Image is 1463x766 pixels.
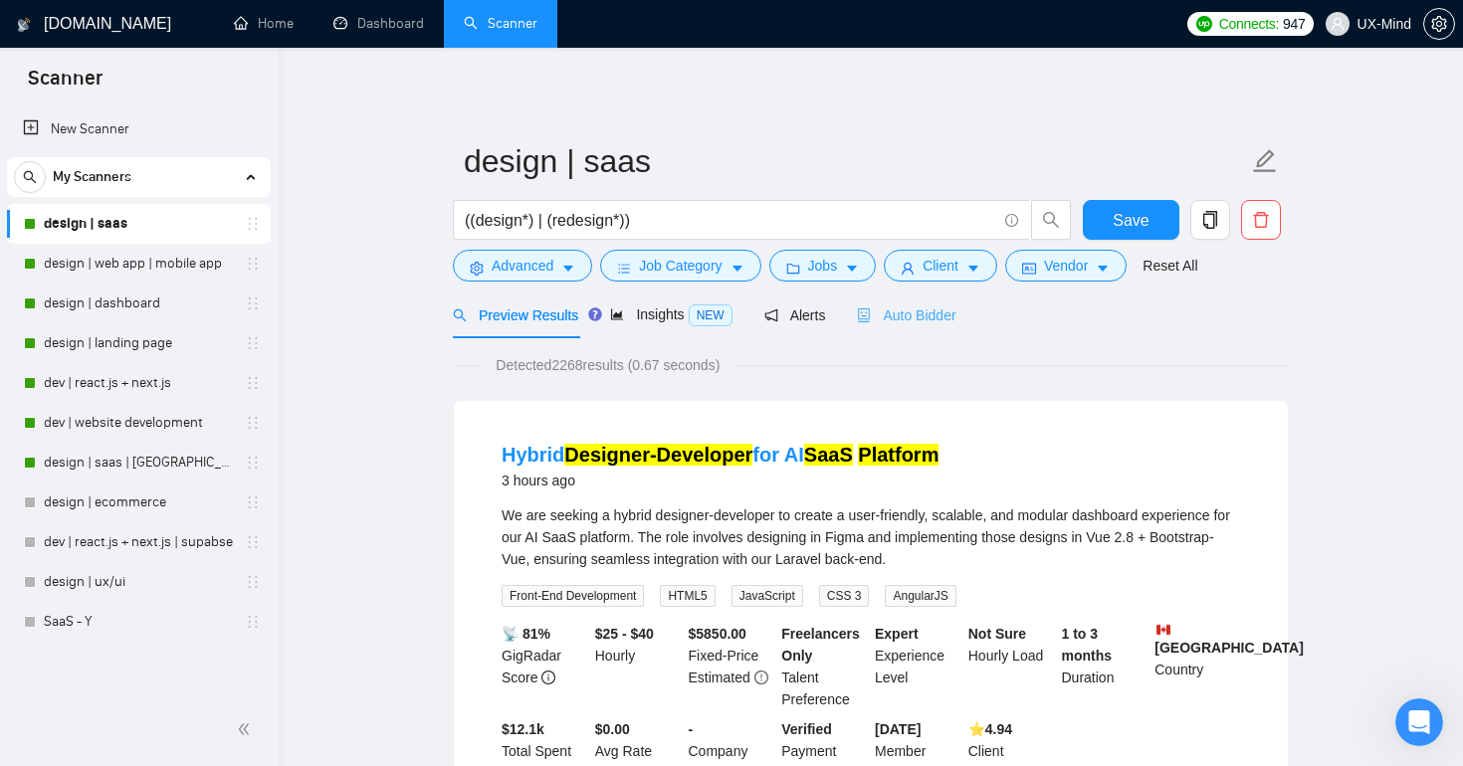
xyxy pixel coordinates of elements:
span: AngularJS [885,585,955,607]
li: My Scanners [7,157,271,642]
span: exclamation-circle [754,670,768,684]
span: holder [245,216,261,232]
span: setting [1424,16,1454,32]
span: caret-down [561,261,575,276]
span: holder [245,455,261,471]
a: homeHome [234,15,294,32]
span: double-left [237,719,257,739]
span: info-circle [541,670,555,684]
a: dev | react.js + next.js [44,363,233,403]
b: Expert [875,626,919,642]
button: delete [1241,200,1281,240]
button: copy [1190,200,1230,240]
div: Country [1150,623,1244,710]
a: design | web app | mobile app [44,244,233,284]
a: New Scanner [23,109,255,149]
button: folderJobscaret-down [769,250,877,282]
span: edit [1252,148,1278,174]
span: JavaScript [731,585,803,607]
button: search [1031,200,1071,240]
span: folder [786,261,800,276]
div: Experience Level [871,623,964,710]
span: idcard [1022,261,1036,276]
b: [GEOGRAPHIC_DATA] [1154,623,1304,656]
span: info-circle [1005,214,1018,227]
button: barsJob Categorycaret-down [600,250,760,282]
a: SaaS - Y [44,602,233,642]
span: Preview Results [453,307,578,323]
button: settingAdvancedcaret-down [453,250,592,282]
b: Not Sure [968,626,1026,642]
a: setting [1423,16,1455,32]
span: Vendor [1044,255,1088,277]
span: area-chart [610,307,624,321]
a: dev | react.js + next.js | supabse [44,522,233,562]
span: Jobs [808,255,838,277]
div: We are seeking a hybrid designer-developer to create a user-friendly, scalable, and modular dashb... [502,504,1240,570]
mark: SaaS [804,444,853,466]
span: holder [245,614,261,630]
span: Save [1113,208,1149,233]
button: setting [1423,8,1455,40]
span: caret-down [966,261,980,276]
b: $0.00 [595,721,630,737]
a: design | dashboard [44,284,233,323]
b: $ 12.1k [502,721,544,737]
a: design | saas [44,204,233,244]
span: My Scanners [53,157,131,197]
b: - [689,721,694,737]
button: Save [1083,200,1179,240]
span: setting [470,261,484,276]
span: delete [1242,211,1280,229]
span: Alerts [764,307,826,323]
span: Client [923,255,958,277]
a: searchScanner [464,15,537,32]
span: Job Category [639,255,722,277]
button: search [14,161,46,193]
span: CSS 3 [819,585,870,607]
b: Verified [781,721,832,737]
iframe: Intercom live chat [1395,698,1443,746]
span: Connects: [1219,13,1279,35]
span: copy [1191,211,1229,229]
span: holder [245,534,261,550]
span: user [901,261,915,276]
a: design | landing page [44,323,233,363]
span: holder [245,335,261,351]
span: bars [617,261,631,276]
span: holder [245,494,261,510]
input: Search Freelance Jobs... [465,208,996,233]
a: Reset All [1143,255,1197,277]
span: user [1331,17,1345,31]
span: holder [245,574,261,590]
a: design | ux/ui [44,562,233,602]
b: ⭐️ 4.94 [968,721,1012,737]
b: [DATE] [875,721,921,737]
button: idcardVendorcaret-down [1005,250,1127,282]
span: caret-down [1096,261,1110,276]
a: HybridDesigner-Developerfor AISaaS Platform [502,444,939,466]
div: Hourly [591,623,685,710]
span: Estimated [689,670,750,685]
button: userClientcaret-down [884,250,997,282]
span: search [1032,211,1070,229]
img: 🇨🇦 [1156,623,1170,637]
span: Front-End Development [502,585,644,607]
span: holder [245,415,261,431]
span: HTML5 [660,585,715,607]
a: dashboardDashboard [333,15,424,32]
span: robot [857,308,871,322]
b: $ 5850.00 [689,626,746,642]
b: 📡 81% [502,626,550,642]
span: NEW [689,304,732,326]
span: caret-down [845,261,859,276]
span: Advanced [492,255,553,277]
a: dev | website development [44,403,233,443]
div: Duration [1058,623,1151,710]
span: Insights [610,306,731,322]
a: design | ecommerce [44,482,233,522]
b: 1 to 3 months [1062,626,1113,664]
div: Talent Preference [777,623,871,710]
span: notification [764,308,778,322]
b: $25 - $40 [595,626,654,642]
